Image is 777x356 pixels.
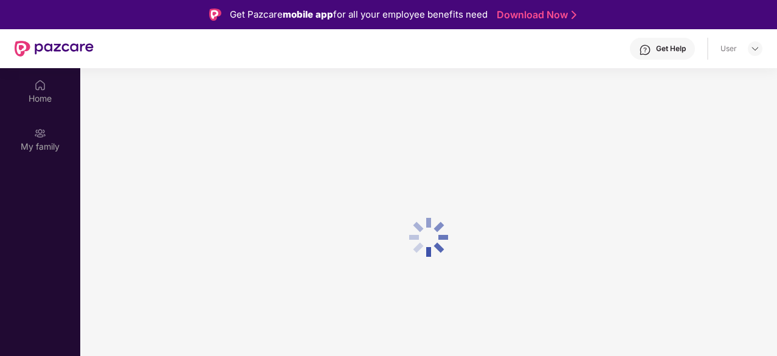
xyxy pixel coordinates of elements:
[34,127,46,139] img: svg+xml;base64,PHN2ZyB3aWR0aD0iMjAiIGhlaWdodD0iMjAiIHZpZXdCb3g9IjAgMCAyMCAyMCIgZmlsbD0ibm9uZSIgeG...
[656,44,686,54] div: Get Help
[639,44,651,56] img: svg+xml;base64,PHN2ZyBpZD0iSGVscC0zMngzMiIgeG1sbnM9Imh0dHA6Ly93d3cudzMub3JnLzIwMDAvc3ZnIiB3aWR0aD...
[497,9,573,21] a: Download Now
[283,9,333,20] strong: mobile app
[15,41,94,57] img: New Pazcare Logo
[572,9,576,21] img: Stroke
[230,7,488,22] div: Get Pazcare for all your employee benefits need
[34,79,46,91] img: svg+xml;base64,PHN2ZyBpZD0iSG9tZSIgeG1sbnM9Imh0dHA6Ly93d3cudzMub3JnLzIwMDAvc3ZnIiB3aWR0aD0iMjAiIG...
[720,44,737,54] div: User
[750,44,760,54] img: svg+xml;base64,PHN2ZyBpZD0iRHJvcGRvd24tMzJ4MzIiIHhtbG5zPSJodHRwOi8vd3d3LnczLm9yZy8yMDAwL3N2ZyIgd2...
[209,9,221,21] img: Logo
